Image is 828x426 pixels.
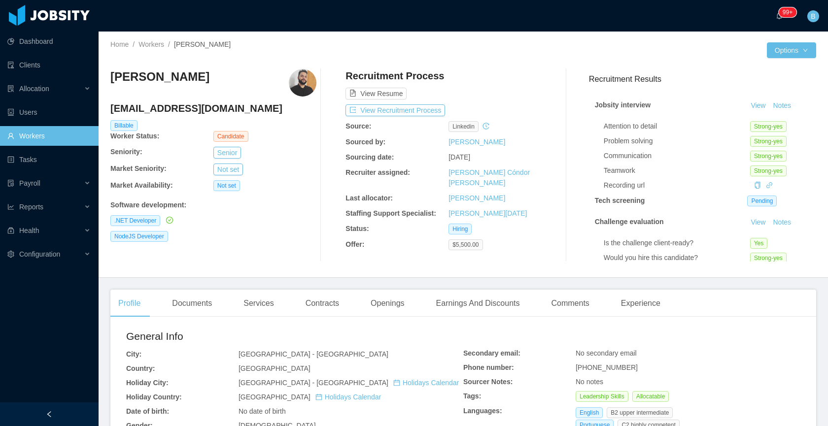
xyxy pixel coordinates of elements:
span: No notes [576,378,603,386]
i: icon: history [483,123,489,130]
button: Senior [213,147,241,159]
span: [PHONE_NUMBER] [576,363,638,371]
a: icon: pie-chartDashboard [7,32,91,51]
b: Languages: [463,407,502,415]
a: [PERSON_NAME][DATE] [448,209,527,217]
span: Yes [750,238,768,249]
button: Notes [769,217,795,229]
b: Date of birth: [126,407,169,415]
b: Last allocator: [345,194,393,202]
button: icon: file-textView Resume [345,88,407,99]
span: [PERSON_NAME] [174,40,231,48]
div: Problem solving [604,136,750,146]
strong: Jobsity interview [595,101,651,109]
a: View [747,101,769,109]
a: [PERSON_NAME] [448,138,505,146]
span: Strong-yes [750,121,787,132]
i: icon: setting [7,251,14,258]
b: Source: [345,122,371,130]
a: [PERSON_NAME] [448,194,505,202]
i: icon: copy [754,182,761,189]
b: Market Seniority: [110,164,167,172]
span: [GEOGRAPHIC_DATA] [239,364,310,372]
b: Sourcer Notes: [463,378,513,386]
a: [PERSON_NAME] Cóndor [PERSON_NAME] [448,168,530,187]
i: icon: check-circle [166,217,173,224]
div: Contracts [298,290,347,317]
b: Seniority: [110,148,142,156]
h4: [EMAIL_ADDRESS][DOMAIN_NAME] [110,101,316,115]
img: 600dccff-0a1d-4a74-a9cb-2e4e2dbfb66b_68a73144253ed-400w.png [289,69,316,97]
i: icon: medicine-box [7,227,14,234]
div: Would you hire this candidate? [604,253,750,263]
span: B [811,10,815,22]
span: English [576,407,603,418]
a: icon: file-textView Resume [345,90,407,98]
b: Offer: [345,240,364,248]
strong: Tech screening [595,197,645,204]
div: Communication [604,151,750,161]
i: icon: link [766,182,773,189]
h3: [PERSON_NAME] [110,69,209,85]
b: City: [126,350,141,358]
div: Earnings And Discounts [428,290,528,317]
div: Services [236,290,281,317]
span: [GEOGRAPHIC_DATA] - [GEOGRAPHIC_DATA] [239,350,388,358]
span: Allocation [19,85,49,93]
span: Strong-yes [750,165,787,176]
div: Attention to detail [604,121,750,131]
span: Candidate [213,131,248,142]
b: Secondary email: [463,349,520,357]
a: icon: calendarHolidays Calendar [393,379,459,387]
span: [DATE] [448,153,470,161]
a: icon: exportView Recruitment Process [345,106,445,114]
a: View [747,218,769,226]
a: icon: check-circle [164,216,173,224]
span: Reports [19,203,43,211]
b: Country: [126,364,155,372]
i: icon: solution [7,85,14,92]
b: Sourced by: [345,138,385,146]
b: Software development : [110,201,186,209]
div: Is the challenge client-ready? [604,238,750,248]
span: Pending [747,196,777,206]
b: Market Availability: [110,181,173,189]
b: Holiday City: [126,379,169,387]
div: Profile [110,290,148,317]
b: Phone number: [463,363,514,371]
a: icon: robotUsers [7,102,91,122]
span: No secondary email [576,349,637,357]
b: Staffing Support Specialist: [345,209,436,217]
div: Comments [543,290,597,317]
button: Not set [213,164,243,175]
div: Copy [754,180,761,191]
span: Allocatable [632,391,669,402]
i: icon: bell [776,12,783,19]
a: icon: profileTasks [7,150,91,169]
a: Workers [138,40,164,48]
span: Not set [213,180,240,191]
span: / [133,40,135,48]
span: Health [19,227,39,234]
span: [GEOGRAPHIC_DATA] - [GEOGRAPHIC_DATA] [239,379,459,387]
sup: 245 [779,7,796,17]
b: Tags: [463,392,481,400]
b: Worker Status: [110,132,159,140]
span: Strong-yes [750,253,787,263]
span: Payroll [19,179,40,187]
a: icon: link [766,181,773,189]
span: linkedin [448,121,479,132]
a: icon: auditClients [7,55,91,75]
span: .NET Developer [110,215,160,226]
span: Leadership Skills [576,391,628,402]
a: Home [110,40,129,48]
i: icon: calendar [393,379,400,386]
span: NodeJS Developer [110,231,168,242]
i: icon: file-protect [7,180,14,187]
b: Status: [345,225,369,232]
button: icon: exportView Recruitment Process [345,104,445,116]
span: / [168,40,170,48]
span: Strong-yes [750,136,787,147]
div: Recording url [604,180,750,191]
span: B2 upper intermediate [607,407,673,418]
